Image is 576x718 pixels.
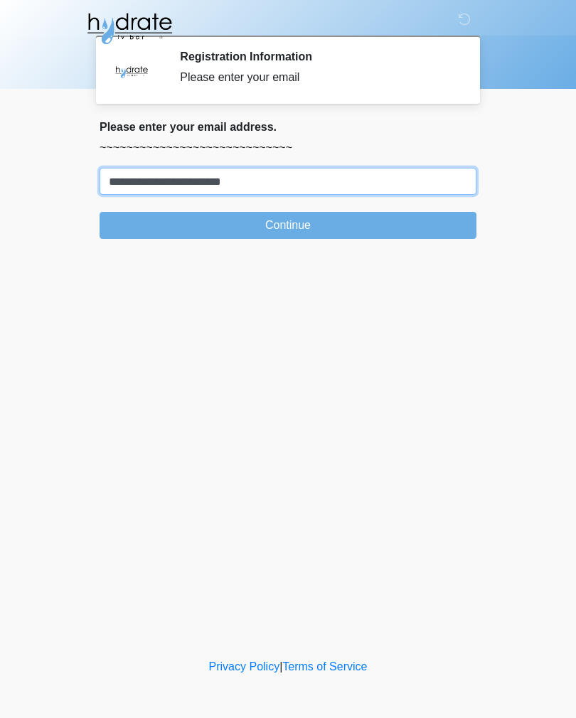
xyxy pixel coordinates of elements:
a: | [279,660,282,673]
p: ~~~~~~~~~~~~~~~~~~~~~~~~~~~~~ [100,139,476,156]
img: Hydrate IV Bar - Fort Collins Logo [85,11,174,46]
a: Terms of Service [282,660,367,673]
div: Please enter your email [180,69,455,86]
button: Continue [100,212,476,239]
h2: Please enter your email address. [100,120,476,134]
a: Privacy Policy [209,660,280,673]
img: Agent Avatar [110,50,153,92]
